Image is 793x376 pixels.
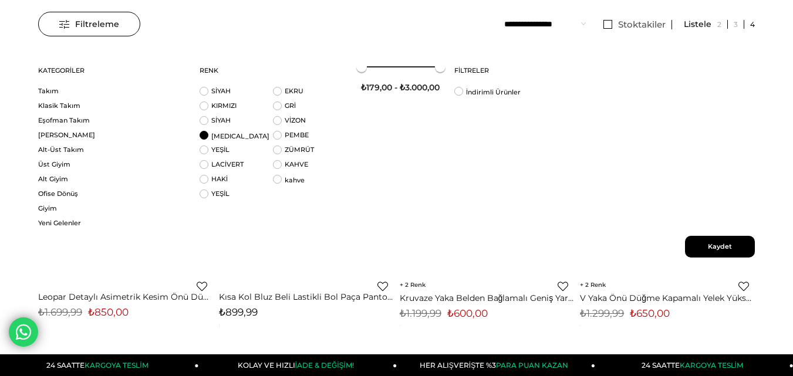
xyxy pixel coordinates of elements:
[598,20,672,29] a: Stoktakiler
[38,55,185,87] a: Kategoriler
[273,87,346,101] li: EKRU
[59,12,119,36] span: Filtreleme
[211,101,237,110] a: KIRMIZI
[38,145,185,154] a: Alt-Üst Takım
[200,160,273,175] li: LACİVERT
[200,145,273,160] li: YEŞİL
[211,160,244,168] a: LACİVERT
[738,281,749,292] a: Favorilere Ekle
[285,145,314,154] a: ZÜMRÜT
[580,281,606,289] span: 2
[454,55,601,87] a: Filtreler
[285,160,308,168] a: KAHVE
[200,101,273,116] li: KIRMIZI
[200,87,273,101] li: SİYAH
[38,204,185,213] a: Giyim
[38,116,185,125] a: Eşofman Takım
[558,281,568,292] a: Favorilere Ekle
[285,101,296,110] a: GRİ
[38,306,82,318] span: ₺1.699,99
[685,236,755,258] span: Kaydet
[38,131,185,140] a: [PERSON_NAME]
[219,292,394,302] a: Kısa Kol Bluz Beli Lastikli Bol Paça Pantolon [PERSON_NAME] Vizon Fitilli Takım 24Y854
[200,175,273,189] li: HAKİ
[219,306,258,318] span: ₺899,99
[285,131,309,139] a: PEMBE
[211,132,269,140] a: [MEDICAL_DATA]
[466,88,521,96] a: İndirimli Ürünler
[211,87,231,95] a: SİYAH
[85,361,148,370] span: KARGOYA TESLİM
[273,160,346,175] li: KAHVE
[454,87,528,101] li: İndirimli Ürünler
[273,145,346,160] li: ZÜMRÜT
[273,175,346,189] li: kahve
[38,219,185,228] a: Yeni Gelenler
[285,87,303,95] a: EKRU
[496,361,568,370] span: PARA PUAN KAZAN
[285,176,305,184] a: kahve
[88,306,129,318] span: ₺850,00
[377,281,388,292] a: Favorilere Ekle
[1,354,199,376] a: 24 SAATTEKARGOYA TESLİM
[38,87,185,96] a: Takım
[38,189,185,198] a: Ofise Dönüş
[38,175,185,184] a: Alt Giyim
[680,361,743,370] span: KARGOYA TESLİM
[38,160,185,169] a: Üst Giyim
[200,55,346,87] a: Renk
[211,145,230,154] a: YEŞİL
[200,189,273,204] li: YEŞİL
[200,131,273,145] li: BEYAZ
[447,307,488,319] span: ₺600,00
[285,116,306,124] a: VİZON
[211,116,231,124] a: SİYAH
[199,354,397,376] a: KOLAY VE HIZLIİADE & DEĞİŞİM!
[630,307,670,319] span: ₺650,00
[38,101,185,110] a: Klasik Takım
[211,175,228,183] a: HAKİ
[295,361,354,370] span: İADE & DEĞİŞİM!
[361,79,440,93] div: ₺179,00 - ₺3.000,00
[273,131,346,145] li: PEMBE
[273,116,346,131] li: VİZON
[400,307,441,319] span: ₺1.199,99
[38,292,213,302] a: Leopar Detaylı Asimetrik Kesim Önü Düğme Kapamalı Yüksek Bel Pens Detaylı Bol Paça Vendu Kadın Si...
[273,101,346,116] li: GRİ
[618,19,666,30] span: Stoktakiler
[197,281,207,292] a: Favorilere Ekle
[400,293,575,303] a: Kruvaze Yaka Belden Bağlamalı Geniş Yarım Kol Crop Yüksek Bel Mini Katlı Etek [PERSON_NAME] [MEDI...
[580,293,755,303] a: V Yaka Önü Düğme Kapamalı Yelek Yüksek Bel Pileli Mini Etek Mats Kadın Siyah Takım 24Y525
[200,116,273,131] li: SİYAH
[397,354,595,376] a: HER ALIŞVERİŞTE %3PARA PUAN KAZAN
[400,281,426,289] span: 2
[211,189,230,198] a: YEŞİL
[580,307,624,319] span: ₺1.299,99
